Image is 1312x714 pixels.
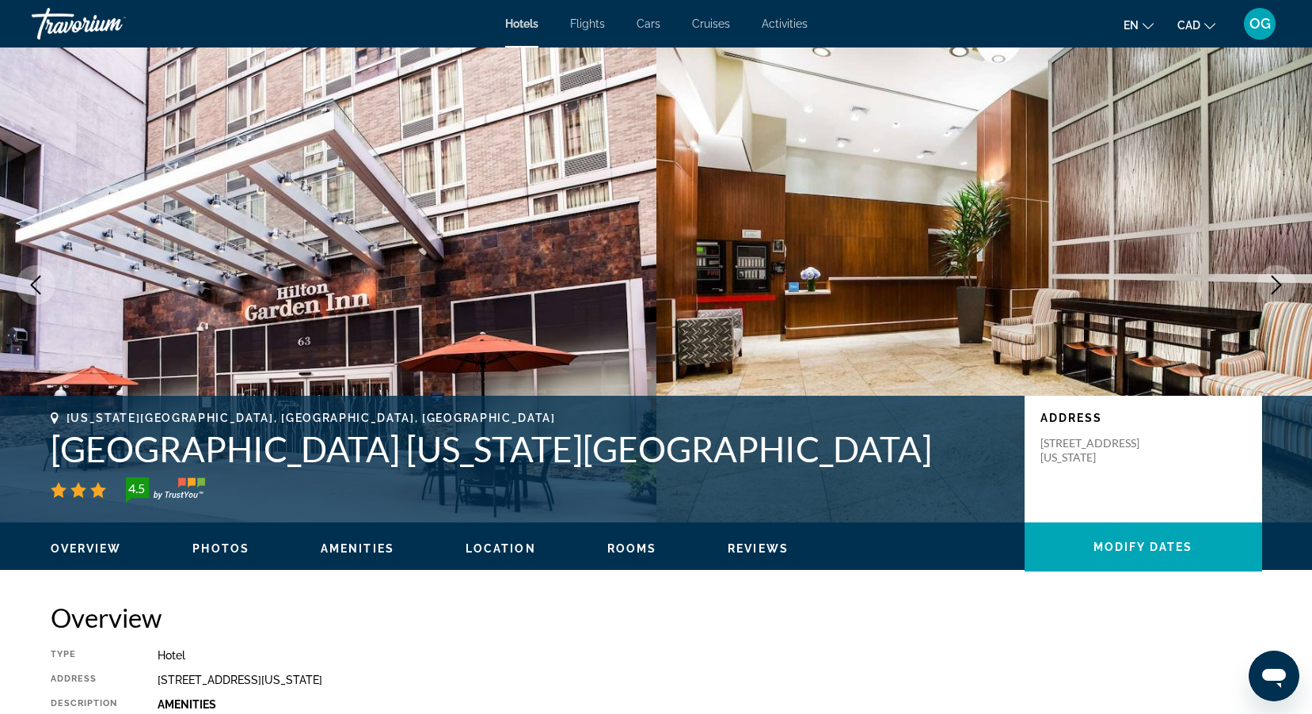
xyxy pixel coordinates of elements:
div: Hotel [158,649,1262,662]
button: Rooms [607,541,657,556]
button: Location [466,541,536,556]
img: TrustYou guest rating badge [126,477,205,503]
h1: [GEOGRAPHIC_DATA] [US_STATE][GEOGRAPHIC_DATA] [51,428,1009,469]
button: Next image [1257,265,1296,305]
div: Type [51,649,118,662]
span: Amenities [321,542,394,555]
span: Overview [51,542,122,555]
p: [STREET_ADDRESS][US_STATE] [1040,436,1167,465]
button: Reviews [728,541,789,556]
b: Amenities [158,698,216,711]
button: Photos [192,541,249,556]
a: Cruises [692,17,730,30]
span: en [1124,19,1139,32]
button: Change language [1124,13,1154,36]
span: Rooms [607,542,657,555]
a: Cars [637,17,660,30]
a: Activities [762,17,808,30]
button: User Menu [1239,7,1280,40]
button: Amenities [321,541,394,556]
span: Photos [192,542,249,555]
p: Address [1040,412,1246,424]
span: [US_STATE][GEOGRAPHIC_DATA], [GEOGRAPHIC_DATA], [GEOGRAPHIC_DATA] [67,412,556,424]
a: Flights [570,17,605,30]
div: 4.5 [121,479,153,498]
span: Modify Dates [1093,541,1192,553]
span: Reviews [728,542,789,555]
span: Location [466,542,536,555]
button: Overview [51,541,122,556]
h2: Overview [51,602,1262,633]
a: Travorium [32,3,190,44]
div: Address [51,674,118,686]
button: Previous image [16,265,55,305]
button: Change currency [1177,13,1215,36]
span: OG [1249,16,1271,32]
a: Hotels [505,17,538,30]
div: [STREET_ADDRESS][US_STATE] [158,674,1262,686]
iframe: Button to launch messaging window [1249,651,1299,701]
span: CAD [1177,19,1200,32]
button: Modify Dates [1025,522,1262,572]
